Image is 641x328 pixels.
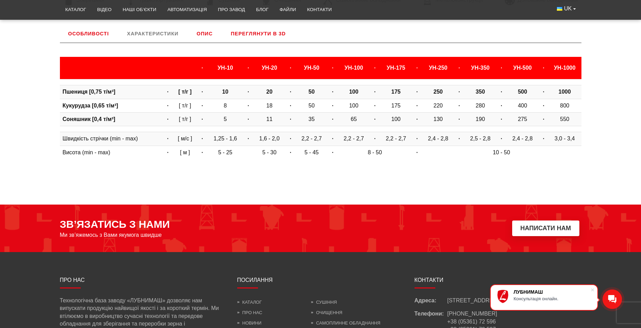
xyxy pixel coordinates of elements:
[207,132,244,146] td: 1,25 - 1,6
[374,116,375,122] strong: ·
[60,132,163,146] td: Швидкість стрічки (min - max)
[518,89,527,95] b: 500
[332,136,333,141] strong: ·
[543,116,544,122] strong: ·
[290,103,291,109] strong: ·
[514,296,590,301] div: Консультація онлайн.
[514,289,590,295] div: ЛУБНИМАШ
[172,99,198,112] td: [ т/г ]
[501,65,502,71] strong: ·
[295,146,328,159] td: 5 - 45
[253,99,286,112] td: 18
[512,221,579,236] button: Написати нам
[60,218,170,230] span: ЗВ’ЯЗАТИСЬ З НАМИ
[416,65,418,71] strong: ·
[332,116,333,122] strong: ·
[459,103,460,109] strong: ·
[290,149,291,155] strong: ·
[464,99,497,112] td: 280
[172,132,198,146] td: [ м/с ]
[459,136,460,141] strong: ·
[543,136,544,141] strong: ·
[548,112,581,126] td: 550
[248,103,249,109] strong: ·
[253,112,286,126] td: 11
[416,116,418,122] strong: ·
[501,89,502,95] strong: ·
[117,2,162,17] a: Наші об’єкти
[237,300,262,305] a: Каталог
[345,65,363,71] b: УН-100
[202,116,203,122] strong: ·
[253,132,286,146] td: 1,6 - 2,0
[380,112,413,126] td: 100
[332,65,333,71] strong: ·
[217,65,233,71] b: УН-10
[447,311,497,317] a: [PHONE_NUMBER]
[434,89,443,95] b: 250
[391,89,401,95] b: 175
[248,116,249,122] strong: ·
[416,103,418,109] strong: ·
[543,65,544,71] strong: ·
[202,89,203,95] strong: ·
[501,103,502,109] strong: ·
[119,25,187,43] a: Характеристики
[167,89,168,95] strong: ·
[447,319,496,325] a: +38 (05361) 72 596
[60,277,85,283] span: Про нас
[60,232,162,238] span: Ми зв’яжемось з Вами якумога швидше
[513,65,532,71] b: УН-500
[250,2,274,17] a: Блог
[415,277,444,283] span: Контакти
[311,300,337,305] a: Сушіння
[309,89,315,95] b: 50
[167,116,168,122] strong: ·
[421,146,581,159] td: 10 - 50
[380,99,413,112] td: 175
[60,2,92,17] a: Каталог
[290,136,291,141] strong: ·
[311,320,380,326] a: Самоплинне обладнання
[311,310,342,315] a: Очищення
[302,2,337,17] a: Контакти
[202,149,203,155] strong: ·
[374,103,375,109] strong: ·
[295,112,328,126] td: 35
[416,89,418,95] strong: ·
[501,116,502,122] strong: ·
[188,25,221,43] a: Опис
[63,116,115,122] b: Соняшник [0,4 т/м³]
[416,149,418,155] strong: ·
[167,103,168,109] strong: ·
[506,132,539,146] td: 2,4 - 2,8
[337,99,371,112] td: 100
[387,65,406,71] b: УН-175
[167,149,168,155] strong: ·
[374,136,375,141] strong: ·
[248,89,249,95] strong: ·
[92,2,117,17] a: Відео
[207,146,244,159] td: 5 - 25
[262,65,277,71] b: УН-20
[253,146,286,159] td: 5 - 30
[202,65,203,71] strong: ·
[172,112,198,126] td: [ т/г ]
[212,2,250,17] a: Про завод
[459,116,460,122] strong: ·
[421,99,455,112] td: 220
[304,65,319,71] b: УН-50
[207,112,244,126] td: 5
[337,112,371,126] td: 65
[421,132,455,146] td: 2,4 - 2,8
[290,116,291,122] strong: ·
[290,65,291,71] strong: ·
[506,112,539,126] td: 275
[290,89,291,95] strong: ·
[380,132,413,146] td: 2,2 - 2,7
[295,99,328,112] td: 50
[222,89,229,95] b: 10
[543,89,544,95] strong: ·
[564,5,572,12] span: UK
[172,146,198,159] td: [ м ]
